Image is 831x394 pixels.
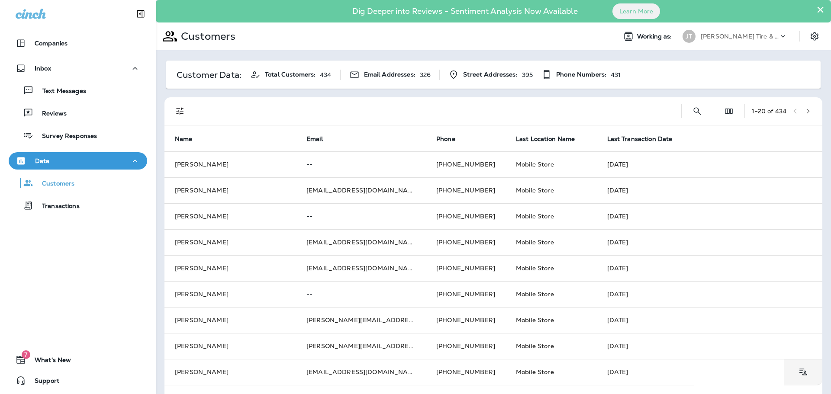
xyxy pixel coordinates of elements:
[164,229,296,255] td: [PERSON_NAME]
[164,255,296,281] td: [PERSON_NAME]
[265,71,316,78] span: Total Customers:
[35,65,51,72] p: Inbox
[597,255,823,281] td: [DATE]
[597,229,823,255] td: [DATE]
[175,135,193,143] span: Name
[306,135,323,143] span: Email
[164,307,296,333] td: [PERSON_NAME]
[426,177,506,203] td: [PHONE_NUMBER]
[306,291,415,298] p: --
[426,333,506,359] td: [PHONE_NUMBER]
[637,33,674,40] span: Working as:
[516,368,554,376] span: Mobile Store
[426,307,506,333] td: [PHONE_NUMBER]
[556,71,606,78] span: Phone Numbers:
[177,30,235,43] p: Customers
[597,203,823,229] td: [DATE]
[22,350,30,359] span: 7
[164,177,296,203] td: [PERSON_NAME]
[516,186,554,194] span: Mobile Store
[426,255,506,281] td: [PHONE_NUMBER]
[516,316,554,324] span: Mobile Store
[597,177,823,203] td: [DATE]
[9,60,147,77] button: Inbox
[320,71,331,78] p: 434
[306,161,415,168] p: --
[177,71,242,78] p: Customer Data:
[175,135,204,143] span: Name
[516,212,554,220] span: Mobile Store
[522,71,533,78] p: 395
[9,196,147,215] button: Transactions
[296,333,426,359] td: [PERSON_NAME][EMAIL_ADDRESS][PERSON_NAME][DOMAIN_NAME]
[129,5,153,22] button: Collapse Sidebar
[164,359,296,385] td: [PERSON_NAME]
[9,351,147,368] button: 7What's New
[9,372,147,389] button: Support
[426,151,506,177] td: [PHONE_NUMBER]
[364,71,415,78] span: Email Addresses:
[426,203,506,229] td: [PHONE_NUMBER]
[171,103,189,120] button: Filters
[516,160,554,168] span: Mobile Store
[35,157,50,164] p: Data
[516,290,554,298] span: Mobile Store
[436,135,467,143] span: Phone
[436,135,455,143] span: Phone
[9,126,147,144] button: Survey Responses
[33,132,97,141] p: Survey Responses
[597,281,823,307] td: [DATE]
[426,229,506,255] td: [PHONE_NUMBER]
[516,264,554,272] span: Mobile Store
[164,203,296,229] td: [PERSON_NAME]
[516,342,554,350] span: Mobile Store
[327,10,603,13] p: Dig Deeper into Reviews - Sentiment Analysis Now Available
[420,71,431,78] p: 326
[164,151,296,177] td: [PERSON_NAME]
[720,103,738,120] button: Edit Fields
[33,180,74,188] p: Customers
[689,103,706,120] button: Search Customers
[296,359,426,385] td: [EMAIL_ADDRESS][DOMAIN_NAME]
[9,35,147,52] button: Companies
[33,202,80,211] p: Transactions
[516,135,575,143] span: Last Location Name
[296,229,426,255] td: [EMAIL_ADDRESS][DOMAIN_NAME]
[611,71,621,78] p: 431
[807,29,822,44] button: Settings
[35,40,68,47] p: Companies
[516,238,554,246] span: Mobile Store
[701,33,779,40] p: [PERSON_NAME] Tire & Auto
[306,135,334,143] span: Email
[794,363,812,381] button: Customer Details
[426,281,506,307] td: [PHONE_NUMBER]
[296,255,426,281] td: [EMAIL_ADDRESS][DOMAIN_NAME]
[683,30,696,43] div: JT
[516,135,586,143] span: Last Location Name
[9,104,147,122] button: Reviews
[34,87,86,96] p: Text Messages
[306,213,415,220] p: --
[164,333,296,359] td: [PERSON_NAME]
[164,281,296,307] td: [PERSON_NAME]
[9,174,147,192] button: Customers
[463,71,517,78] span: Street Addresses:
[607,135,673,143] span: Last Transaction Date
[296,307,426,333] td: [PERSON_NAME][EMAIL_ADDRESS][DOMAIN_NAME]
[597,151,823,177] td: [DATE]
[612,3,660,19] button: Learn More
[426,359,506,385] td: [PHONE_NUMBER]
[597,333,823,359] td: [DATE]
[26,377,59,388] span: Support
[607,135,684,143] span: Last Transaction Date
[597,359,694,385] td: [DATE]
[9,81,147,99] button: Text Messages
[26,356,71,367] span: What's New
[752,108,786,115] div: 1 - 20 of 434
[597,307,823,333] td: [DATE]
[33,110,67,118] p: Reviews
[296,177,426,203] td: [EMAIL_ADDRESS][DOMAIN_NAME]
[816,3,825,16] button: Close
[9,152,147,170] button: Data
